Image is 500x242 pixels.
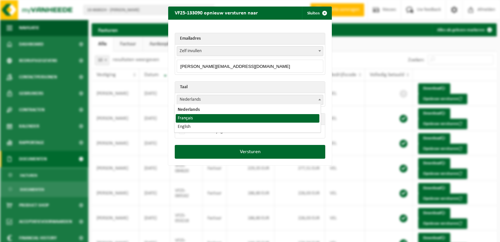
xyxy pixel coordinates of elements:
[177,47,323,56] span: Zelf invullen
[176,106,319,114] li: Nederlands
[175,33,325,45] th: Emailadres
[175,82,325,93] th: Taal
[176,123,319,131] li: English
[168,7,264,19] h2: VF25-133090 opnieuw versturen naar
[175,145,325,159] button: Versturen
[177,60,323,73] input: Emailadres
[302,7,331,20] button: Sluiten
[176,114,319,123] li: Français
[177,95,323,104] span: Nederlands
